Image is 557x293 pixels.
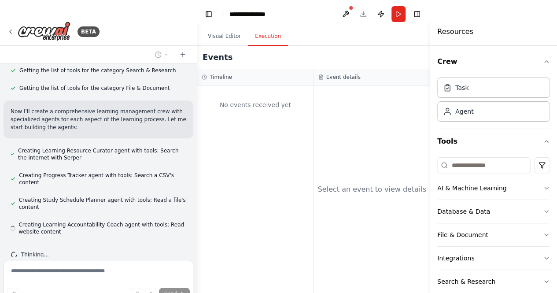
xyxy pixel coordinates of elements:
div: AI & Machine Learning [437,184,506,193]
div: Task [455,83,468,92]
button: Integrations [437,247,550,270]
span: Creating Progress Tracker agent with tools: Search a CSV's content [19,172,186,186]
div: No events received yet [202,90,309,120]
div: BETA [77,26,100,37]
span: Creating Study Schedule Planner agent with tools: Read a file's content [19,197,186,211]
button: Start a new chat [176,49,190,60]
span: Thinking... [21,251,49,258]
span: Getting the list of tools for the category File & Document [19,85,170,92]
button: Database & Data [437,200,550,223]
button: Hide right sidebar [411,8,423,20]
button: Visual Editor [201,27,248,46]
nav: breadcrumb [229,10,273,19]
p: Now I'll create a comprehensive learning management crew with specialized agents for each aspect ... [11,108,186,131]
button: Hide left sidebar [203,8,215,20]
img: Logo [18,22,70,41]
div: Crew [437,74,550,129]
h2: Events [203,51,232,63]
span: Creating Learning Resource Curator agent with tools: Search the internet with Serper [18,147,186,161]
div: Select an event to view details [317,184,426,195]
button: Crew [437,49,550,74]
button: Execution [248,27,288,46]
button: Search & Research [437,270,550,293]
button: AI & Machine Learning [437,177,550,200]
div: Database & Data [437,207,490,216]
h3: Event details [326,74,361,81]
div: File & Document [437,230,488,239]
button: Switch to previous chat [151,49,172,60]
h3: Timeline [210,74,232,81]
div: Integrations [437,254,474,263]
div: Search & Research [437,277,495,286]
button: File & Document [437,223,550,246]
button: Tools [437,129,550,154]
span: Creating Learning Accountability Coach agent with tools: Read website content [18,221,186,235]
div: Agent [455,107,473,116]
span: Getting the list of tools for the category Search & Research [19,67,176,74]
h4: Resources [437,26,473,37]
